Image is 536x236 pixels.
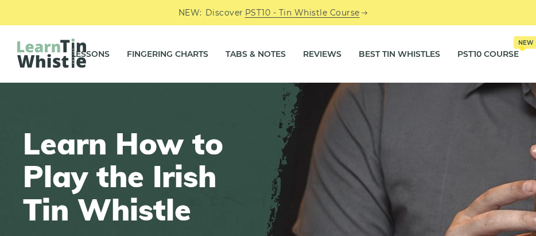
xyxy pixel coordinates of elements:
[457,40,519,68] a: PST10 CourseNew
[226,40,286,68] a: Tabs & Notes
[303,40,341,68] a: Reviews
[17,38,86,68] img: LearnTinWhistle.com
[23,127,224,226] h1: Learn How to Play the Irish Tin Whistle
[71,40,110,68] a: Lessons
[359,40,440,68] a: Best Tin Whistles
[127,40,208,68] a: Fingering Charts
